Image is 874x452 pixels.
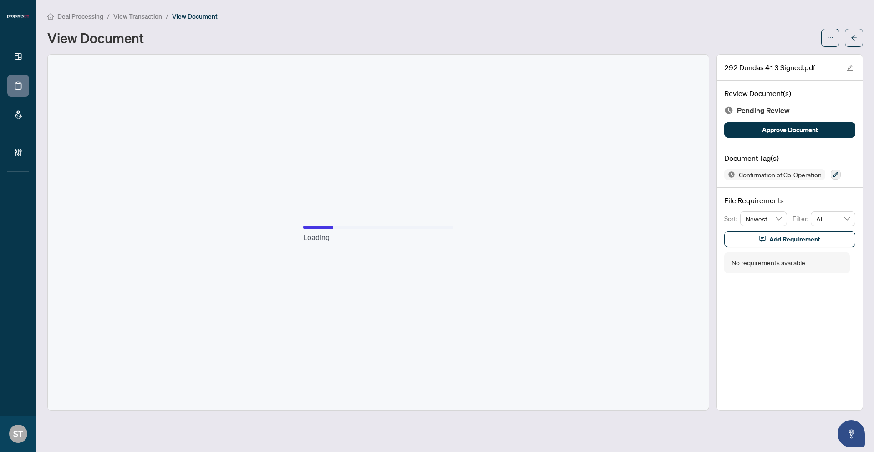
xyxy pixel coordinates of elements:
span: Newest [746,212,782,226]
div: No requirements available [732,258,805,268]
img: Document Status [724,106,733,115]
span: View Document [172,12,218,21]
span: 292 Dundas 413 Signed.pdf [724,62,815,73]
span: View Transaction [113,12,162,21]
span: arrow-left [851,35,857,41]
h4: File Requirements [724,195,855,206]
span: Deal Processing [57,12,103,21]
span: edit [847,65,853,71]
span: All [816,212,850,226]
button: Approve Document [724,122,855,138]
img: Status Icon [724,169,735,180]
h1: View Document [47,31,144,45]
h4: Document Tag(s) [724,153,855,164]
span: Confirmation of Co-Operation [735,171,825,178]
p: Sort: [724,214,740,224]
span: ellipsis [827,35,833,41]
span: Approve Document [762,123,818,137]
img: logo [7,14,29,19]
li: / [166,11,168,21]
button: Add Requirement [724,231,855,247]
span: ST [13,427,23,440]
span: home [47,13,54,20]
h4: Review Document(s) [724,88,855,99]
li: / [107,11,110,21]
button: Open asap [838,420,865,447]
span: Pending Review [737,104,790,117]
span: Add Requirement [769,232,820,247]
p: Filter: [793,214,811,224]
